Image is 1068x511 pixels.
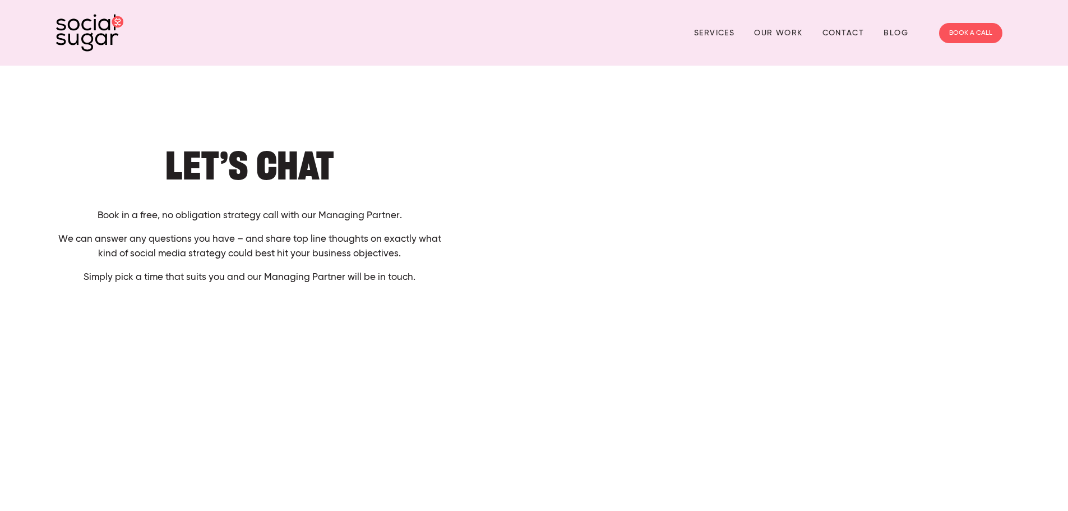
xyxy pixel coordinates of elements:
[56,209,443,223] p: Book in a free, no obligation strategy call with our Managing Partner.
[56,270,443,285] p: Simply pick a time that suits you and our Managing Partner will be in touch.
[754,24,802,42] a: Our Work
[56,232,443,261] p: We can answer any questions you have – and share top line thoughts on exactly what kind of social...
[884,24,908,42] a: Blog
[56,14,123,52] img: SocialSugar
[939,23,1002,43] a: BOOK A CALL
[822,24,864,42] a: Contact
[56,149,443,183] h1: Let’s Chat
[694,24,734,42] a: Services
[463,111,1012,503] iframe: Select a Date & Time - Calendly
